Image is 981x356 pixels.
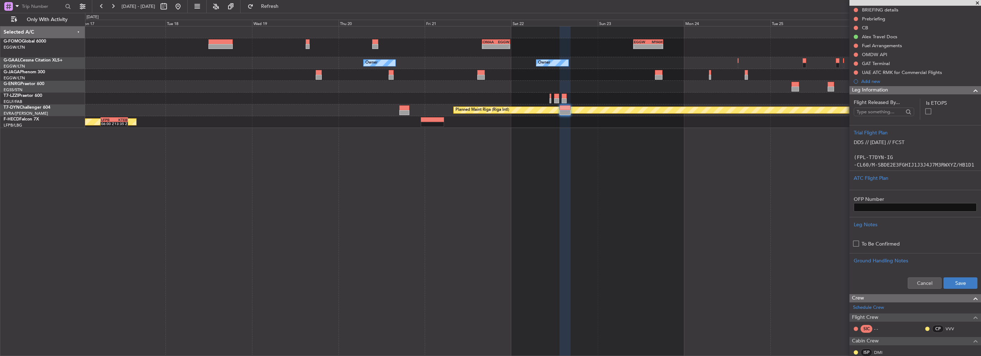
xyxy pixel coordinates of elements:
[852,313,878,322] span: Flight Crew
[598,20,684,26] div: Sun 23
[114,122,127,126] div: 13:35 Z
[4,82,44,86] a: G-ENRGPraetor 600
[255,4,285,9] span: Refresh
[926,99,977,107] label: Is ETOPS
[4,64,25,69] a: EGGW/LTN
[862,60,890,66] div: GAT Terminal
[862,51,887,58] div: OMDW API
[87,14,99,20] div: [DATE]
[862,7,898,13] div: BRIEFING details
[455,105,509,115] div: Planned Maint Riga (Riga Intl)
[634,44,648,49] div: -
[4,123,22,128] a: LFPB/LBG
[4,58,63,63] a: G-GAALCessna Citation XLS+
[648,40,662,44] div: MYAM
[648,44,662,49] div: -
[122,3,155,10] span: [DATE] - [DATE]
[874,326,890,332] div: - -
[854,162,974,168] code: -CL60/M-SBDE2E3FGHIJ1J3J4J7M3RWXYZ/HB1D1
[483,40,496,44] div: OMAA
[854,221,977,228] div: Leg Notes
[101,122,114,126] div: 06:00 Z
[339,20,425,26] div: Thu 20
[114,118,127,122] div: KTEB
[4,58,20,63] span: G-GAAL
[862,240,900,248] label: To Be Confirmed
[244,1,287,12] button: Refresh
[4,105,20,110] span: T7-DYN
[4,117,39,122] a: F-HECDFalcon 7X
[4,45,25,50] a: EGGW/LTN
[4,99,22,104] a: EGLF/FAB
[854,99,914,106] span: Flight Released By...
[496,40,509,44] div: EGGW
[854,196,977,203] label: OFP Number
[4,94,18,98] span: T7-LZZI
[4,82,20,86] span: G-ENRG
[4,117,19,122] span: F-HECD
[4,87,23,93] a: EGSS/STN
[252,20,339,26] div: Wed 19
[853,304,884,311] a: Schedule Crew
[852,337,879,345] span: Cabin Crew
[365,58,378,68] div: Owner
[862,34,897,40] div: Alex Travel Docs
[4,105,50,110] a: T7-DYNChallenger 604
[943,277,977,289] button: Save
[634,40,648,44] div: EGGW
[854,154,893,160] code: (FPL-T7DYN-IG
[861,78,977,84] div: Add new
[425,20,511,26] div: Fri 21
[854,139,977,146] p: DDS // [DATE] // FCST
[19,17,75,22] span: Only With Activity
[483,44,496,49] div: -
[4,39,46,44] a: G-FOMOGlobal 6000
[770,20,857,26] div: Tue 25
[4,70,45,74] a: G-JAGAPhenom 300
[854,257,977,264] div: Ground Handling Notes
[862,16,885,22] div: Prebriefing
[511,20,598,26] div: Sat 22
[4,111,48,116] a: EVRA/[PERSON_NAME]
[874,349,890,356] a: DMI
[908,277,942,289] button: Cancel
[854,129,977,137] div: Trial Flight Plan
[862,43,902,49] div: Fuel Arrangements
[684,20,770,26] div: Mon 24
[852,294,864,302] span: Crew
[101,118,114,122] div: LFPB
[862,25,868,31] div: CB
[946,326,962,332] a: VVV
[8,14,78,25] button: Only With Activity
[862,69,942,75] div: UAE ATC RMK for Commercial Flights
[852,86,888,94] span: Leg Information
[79,20,166,26] div: Mon 17
[4,94,42,98] a: T7-LZZIPraetor 600
[166,20,252,26] div: Tue 18
[861,325,872,333] div: SIC
[538,58,550,68] div: Owner
[496,44,509,49] div: -
[22,1,63,12] input: Trip Number
[4,75,25,81] a: EGGW/LTN
[857,107,903,117] input: Type something...
[4,39,22,44] span: G-FOMO
[854,174,977,182] div: ATC Flight Plan
[4,70,20,74] span: G-JAGA
[932,325,944,333] div: CP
